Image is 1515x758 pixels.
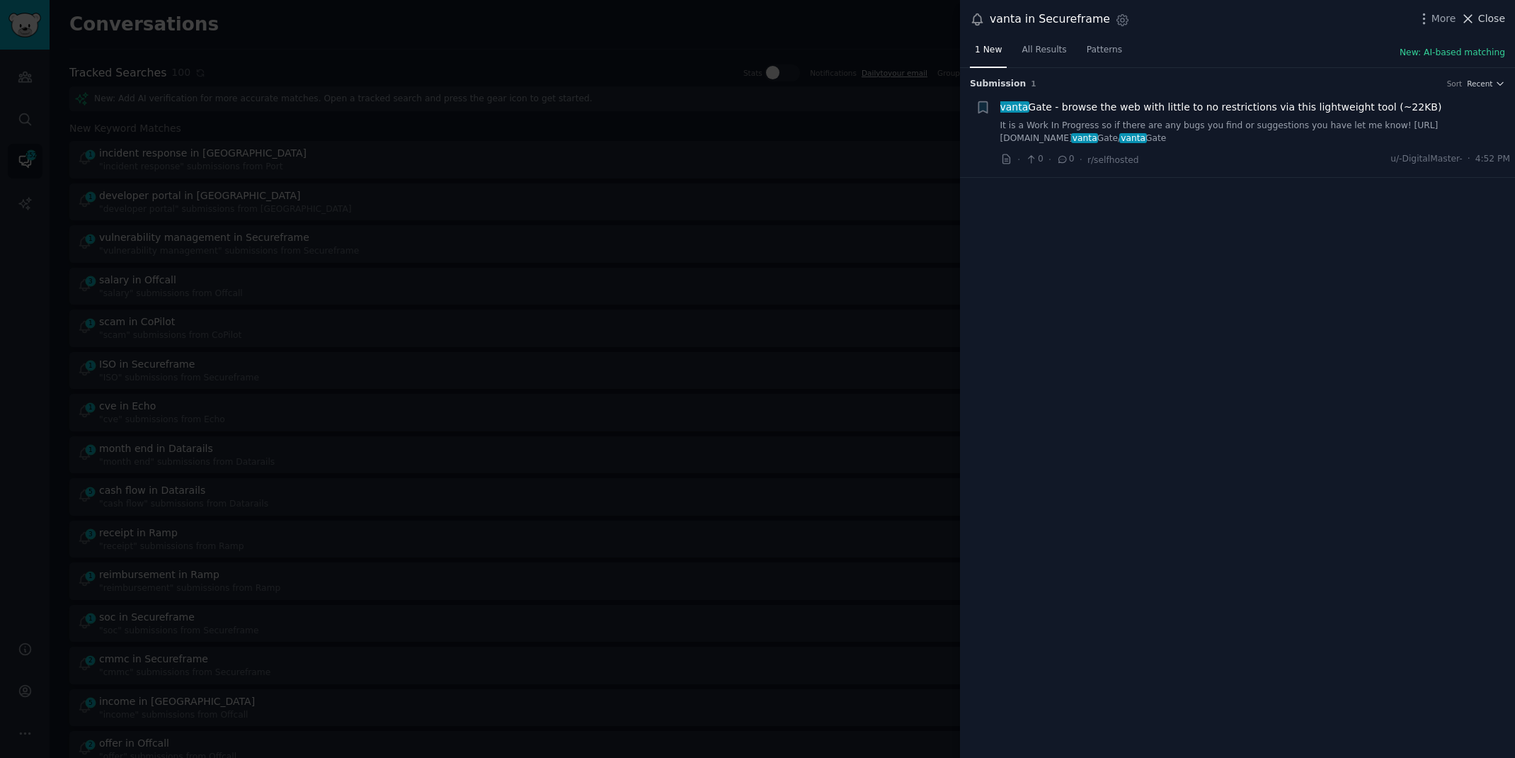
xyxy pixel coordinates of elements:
span: · [1080,152,1082,167]
span: Recent [1467,79,1492,89]
span: Patterns [1087,44,1122,57]
span: · [1468,153,1470,166]
span: 1 [1031,79,1036,88]
span: · [1048,152,1051,167]
a: Patterns [1082,39,1127,68]
span: · [1017,152,1020,167]
span: 0 [1056,153,1074,166]
span: 1 New [975,44,1002,57]
span: More [1431,11,1456,26]
span: r/selfhosted [1087,155,1139,165]
div: Sort [1447,79,1463,89]
button: New: AI-based matching [1400,47,1505,60]
a: All Results [1017,39,1071,68]
a: 1 New [970,39,1007,68]
a: It is a Work In Progress so if there are any bugs you find or suggestions you have let me know! [... [1000,120,1511,145]
span: u/-DigitalMaster- [1390,153,1463,166]
span: Submission [970,78,1026,91]
a: vantaGate - browse the web with little to no restrictions via this lightweight tool (~22KB) [1000,100,1442,115]
span: vanta [1071,133,1098,143]
span: 0 [1025,153,1043,166]
button: Recent [1467,79,1505,89]
span: Close [1478,11,1505,26]
span: vanta [999,101,1029,113]
span: All Results [1022,44,1066,57]
button: Close [1460,11,1505,26]
span: Gate - browse the web with little to no restrictions via this lightweight tool (~22KB) [1000,100,1442,115]
button: More [1417,11,1456,26]
div: vanta in Secureframe [990,11,1110,28]
span: 4:52 PM [1475,153,1510,166]
span: vanta [1119,133,1146,143]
